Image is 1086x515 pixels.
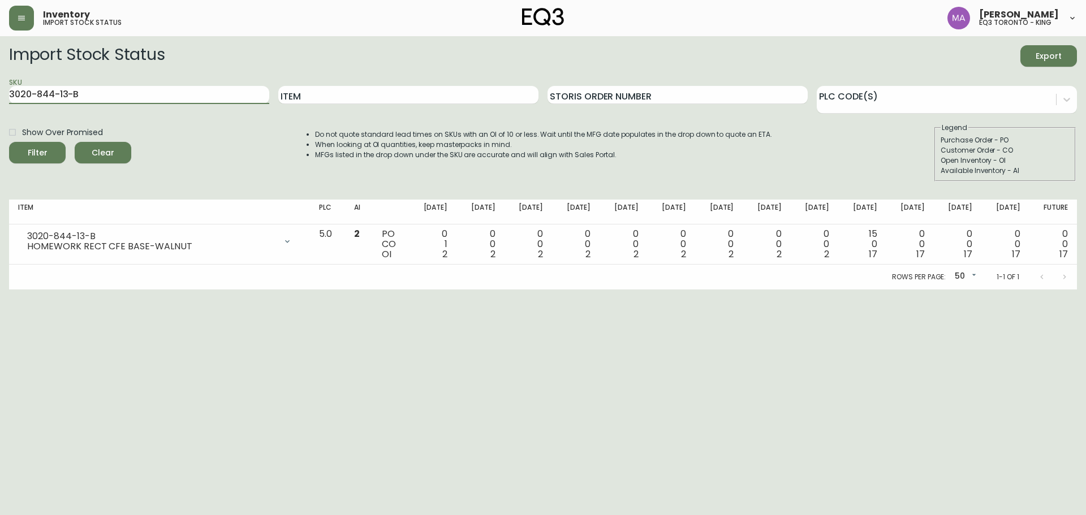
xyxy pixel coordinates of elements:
div: 0 0 [943,229,972,259]
li: Do not quote standard lead times on SKUs with an OI of 10 or less. Wait until the MFG date popula... [315,129,772,140]
span: 2 [442,248,447,261]
div: 50 [950,267,979,286]
div: 3020-844-13-BHOMEWORK RECT CFE BASE-WALNUT [18,229,301,254]
div: Filter [28,146,48,160]
div: 0 0 [466,229,495,259]
th: [DATE] [934,200,981,224]
span: Export [1029,49,1068,63]
span: 2 [777,248,782,261]
span: 2 [633,248,639,261]
h2: Import Stock Status [9,45,165,67]
th: [DATE] [600,200,647,224]
span: 2 [681,248,686,261]
th: AI [345,200,372,224]
div: 0 0 [800,229,829,259]
th: [DATE] [648,200,695,224]
div: 0 0 [752,229,781,259]
h5: eq3 toronto - king [979,19,1051,26]
div: 3020-844-13-B [27,231,276,241]
div: Customer Order - CO [941,145,1070,155]
div: 15 0 [847,229,877,259]
div: 0 0 [1038,229,1068,259]
div: 0 0 [895,229,925,259]
span: Show Over Promised [22,127,103,139]
li: When looking at OI quantities, keep masterpacks in mind. [315,140,772,150]
span: Inventory [43,10,90,19]
span: 2 [490,248,495,261]
th: [DATE] [743,200,790,224]
img: logo [522,8,564,26]
span: 17 [964,248,972,261]
th: PLC [310,200,345,224]
th: [DATE] [695,200,743,224]
span: 17 [1012,248,1020,261]
td: 5.0 [310,224,345,265]
span: 2 [824,248,829,261]
th: [DATE] [981,200,1029,224]
button: Filter [9,142,66,163]
span: OI [382,248,391,261]
th: [DATE] [838,200,886,224]
span: 2 [354,227,360,240]
th: Future [1029,200,1077,224]
th: [DATE] [552,200,600,224]
th: [DATE] [505,200,552,224]
div: 0 0 [704,229,734,259]
div: PO CO [382,229,400,259]
span: 17 [916,248,925,261]
span: 17 [869,248,877,261]
button: Clear [75,142,131,163]
h5: import stock status [43,19,122,26]
div: 0 1 [418,229,447,259]
li: MFGs listed in the drop down under the SKU are accurate and will align with Sales Portal. [315,150,772,160]
div: HOMEWORK RECT CFE BASE-WALNUT [27,241,276,252]
div: Available Inventory - AI [941,166,1070,176]
span: 2 [729,248,734,261]
span: [PERSON_NAME] [979,10,1059,19]
div: 0 0 [657,229,686,259]
span: 2 [538,248,543,261]
legend: Legend [941,123,968,133]
span: 2 [585,248,591,261]
div: 0 0 [561,229,591,259]
button: Export [1020,45,1077,67]
th: [DATE] [456,200,504,224]
th: [DATE] [409,200,456,224]
span: Clear [84,146,122,160]
p: Rows per page: [892,272,946,282]
div: Open Inventory - OI [941,155,1070,166]
th: [DATE] [791,200,838,224]
div: 0 0 [990,229,1020,259]
img: 4f0989f25cbf85e7eb2537583095d61e [947,7,970,29]
div: Purchase Order - PO [941,135,1070,145]
th: Item [9,200,310,224]
div: 0 0 [609,229,638,259]
th: [DATE] [886,200,934,224]
p: 1-1 of 1 [997,272,1019,282]
div: 0 0 [514,229,543,259]
span: 17 [1059,248,1068,261]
